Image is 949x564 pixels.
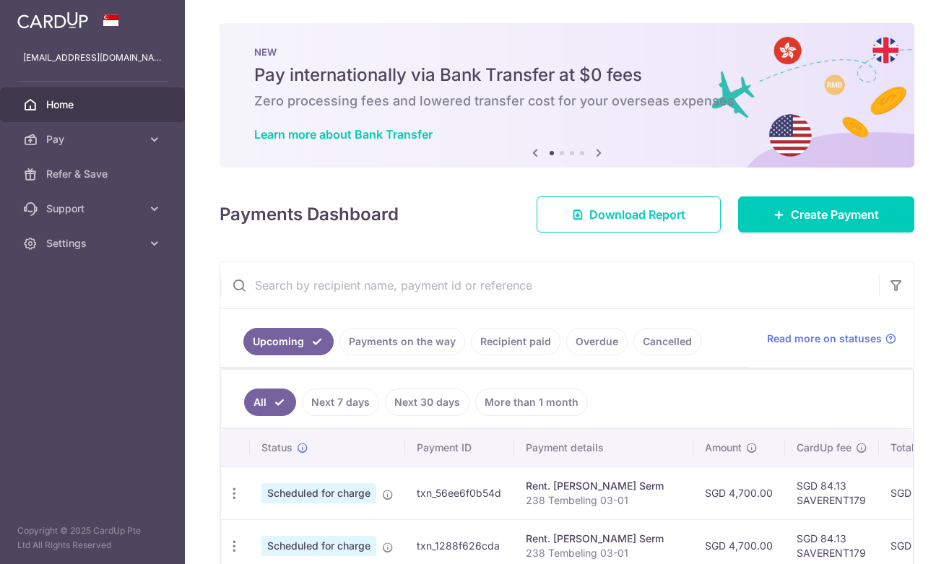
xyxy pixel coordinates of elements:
td: SGD 84.13 SAVERENT179 [785,467,879,519]
a: Next 7 days [302,389,379,416]
span: Download Report [589,206,685,223]
span: Support [46,201,142,216]
a: Overdue [566,328,628,355]
a: Download Report [537,196,721,233]
span: Settings [46,236,142,251]
a: Cancelled [633,328,701,355]
a: Next 30 days [385,389,469,416]
span: Pay [46,132,142,147]
span: Total amt. [890,441,938,455]
h5: Pay internationally via Bank Transfer at $0 fees [254,64,880,87]
a: Recipient paid [471,328,560,355]
span: Create Payment [791,206,879,223]
th: Payment details [514,429,693,467]
td: SGD 4,700.00 [693,467,785,519]
a: Read more on statuses [767,331,896,346]
img: Bank transfer banner [220,23,914,168]
span: CardUp fee [797,441,851,455]
div: Rent. [PERSON_NAME] Serm [526,532,682,546]
a: Payments on the way [339,328,465,355]
th: Payment ID [405,429,514,467]
span: Status [261,441,292,455]
p: 238 Tembeling 03-01 [526,546,682,560]
span: Read more on statuses [767,331,882,346]
p: 238 Tembeling 03-01 [526,493,682,508]
span: Scheduled for charge [261,536,376,556]
div: Rent. [PERSON_NAME] Serm [526,479,682,493]
span: Scheduled for charge [261,483,376,503]
h4: Payments Dashboard [220,201,399,227]
input: Search by recipient name, payment id or reference [220,262,879,308]
td: txn_56ee6f0b54d [405,467,514,519]
h6: Zero processing fees and lowered transfer cost for your overseas expenses [254,92,880,110]
p: [EMAIL_ADDRESS][DOMAIN_NAME] [23,51,162,65]
img: CardUp [17,12,88,29]
span: Refer & Save [46,167,142,181]
span: Home [46,97,142,112]
a: Create Payment [738,196,914,233]
a: All [244,389,296,416]
p: NEW [254,46,880,58]
a: Learn more about Bank Transfer [254,127,433,142]
a: Upcoming [243,328,334,355]
span: Amount [705,441,742,455]
a: More than 1 month [475,389,588,416]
